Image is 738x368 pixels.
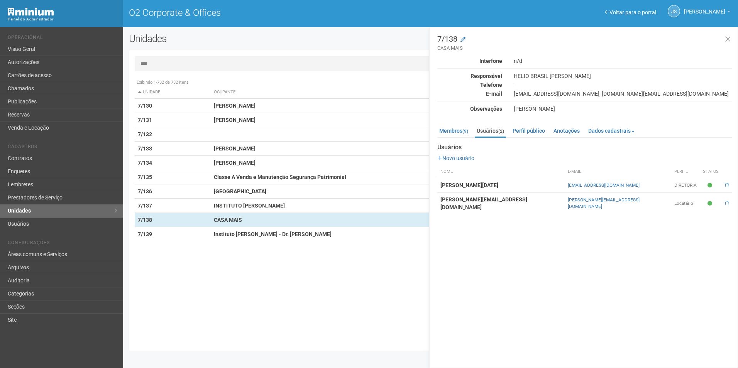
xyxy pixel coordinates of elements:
[129,8,425,18] h1: O2 Corporate & Offices
[214,103,256,109] strong: [PERSON_NAME]
[568,197,640,209] a: [PERSON_NAME][EMAIL_ADDRESS][DOMAIN_NAME]
[498,128,504,134] small: (2)
[138,145,152,152] strong: 7/133
[138,217,152,223] strong: 7/138
[432,105,508,112] div: Observações
[211,86,472,99] th: Ocupante: activate to sort column ascending
[440,196,527,210] strong: [PERSON_NAME][EMAIL_ADDRESS][DOMAIN_NAME]
[135,86,211,99] th: Unidade: activate to sort column descending
[432,81,508,88] div: Telefone
[671,178,700,192] td: DIRETORIA
[708,182,714,189] span: Ativo
[8,8,54,16] img: Minium
[437,165,565,178] th: Nome
[568,182,640,188] a: [EMAIL_ADDRESS][DOMAIN_NAME]
[440,182,498,188] strong: [PERSON_NAME][DATE]
[214,217,242,223] strong: CASA MAIS
[214,117,256,123] strong: [PERSON_NAME]
[708,200,714,207] span: Ativo
[214,174,346,180] strong: Classe A Venda e Manutenção Segurança Patrimonial
[8,240,117,248] li: Configurações
[508,90,738,97] div: [EMAIL_ADDRESS][DOMAIN_NAME]; [DOMAIN_NAME][EMAIL_ADDRESS][DOMAIN_NAME]
[8,35,117,43] li: Operacional
[437,45,732,52] small: CASA MAIS
[671,192,700,214] td: Locatário
[684,1,725,15] span: Jeferson Souza
[214,203,285,209] strong: INSTITUTO [PERSON_NAME]
[432,73,508,79] div: Responsável
[668,5,680,17] a: JS
[508,105,738,112] div: [PERSON_NAME]
[462,128,468,134] small: (9)
[508,73,738,79] div: HELIO BRASIL [PERSON_NAME]
[700,165,722,178] th: Status
[437,144,732,151] strong: Usuários
[214,231,332,237] strong: Instituto [PERSON_NAME] - Dr. [PERSON_NAME]
[138,231,152,237] strong: 7/139
[138,174,152,180] strong: 7/135
[684,10,730,16] a: [PERSON_NAME]
[8,16,117,23] div: Painel do Administrador
[511,125,547,137] a: Perfil público
[214,145,256,152] strong: [PERSON_NAME]
[432,90,508,97] div: E-mail
[437,155,474,161] a: Novo usuário
[552,125,582,137] a: Anotações
[138,131,152,137] strong: 7/132
[214,188,266,194] strong: [GEOGRAPHIC_DATA]
[8,144,117,152] li: Cadastros
[671,165,700,178] th: Perfil
[437,125,470,137] a: Membros(9)
[565,165,671,178] th: E-mail
[138,203,152,209] strong: 7/137
[475,125,506,138] a: Usuários(2)
[432,57,508,64] div: Interfone
[437,35,732,52] h3: 7/138
[138,160,152,166] strong: 7/134
[508,81,738,88] div: -
[138,188,152,194] strong: 7/136
[605,9,656,15] a: Voltar para o portal
[586,125,636,137] a: Dados cadastrais
[135,79,726,86] div: Exibindo 1-732 de 732 itens
[460,36,465,44] a: Modificar a unidade
[138,103,152,109] strong: 7/130
[138,117,152,123] strong: 7/131
[214,160,256,166] strong: [PERSON_NAME]
[129,33,374,44] h2: Unidades
[508,57,738,64] div: n/d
